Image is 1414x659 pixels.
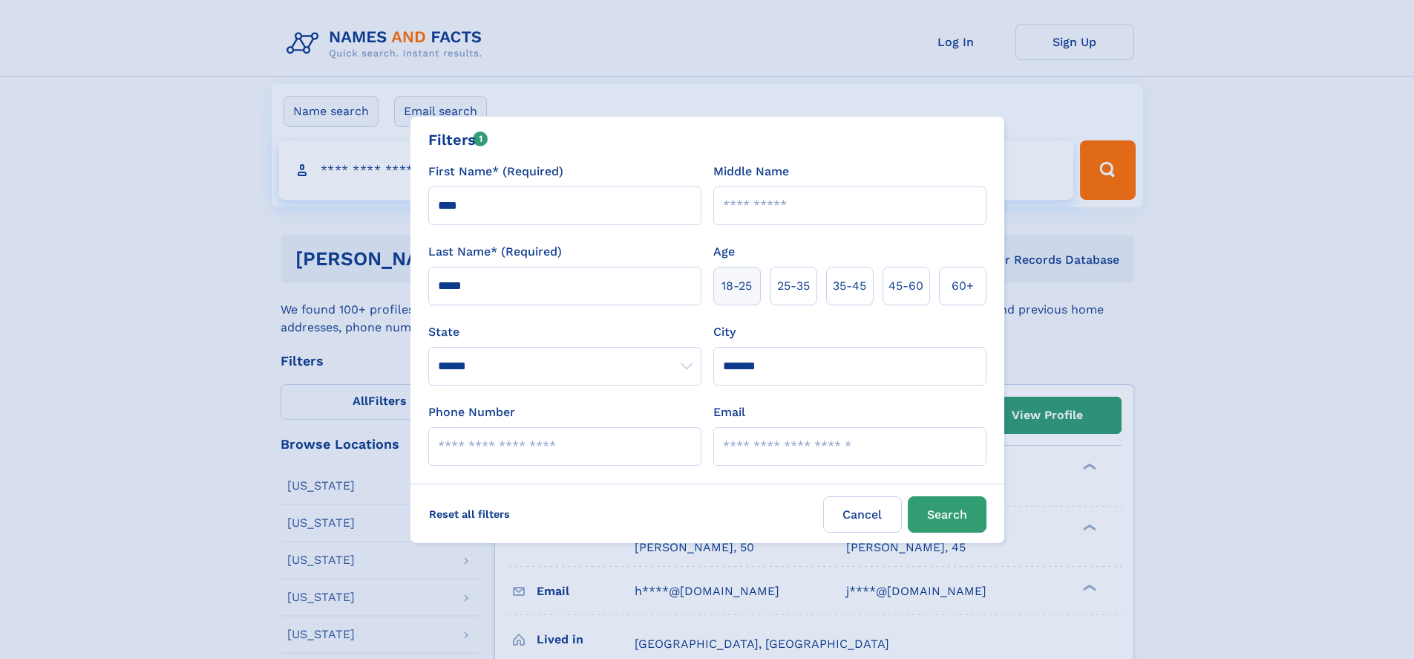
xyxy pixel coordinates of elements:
span: 25‑35 [777,277,810,295]
label: Email [713,403,745,421]
label: Last Name* (Required) [428,243,562,261]
div: Filters [428,129,488,151]
label: Phone Number [428,403,515,421]
label: State [428,323,701,341]
span: 45‑60 [888,277,923,295]
label: Age [713,243,735,261]
label: First Name* (Required) [428,163,563,181]
button: Search [908,496,986,533]
span: 60+ [952,277,974,295]
span: 35‑45 [833,277,866,295]
label: Reset all filters [419,496,520,532]
label: City [713,323,736,341]
label: Middle Name [713,163,789,181]
span: 18‑25 [721,277,752,295]
label: Cancel [823,496,902,533]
